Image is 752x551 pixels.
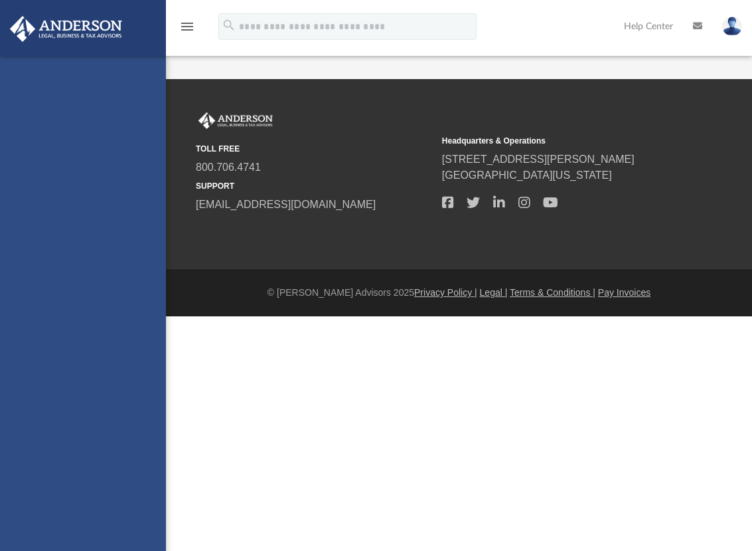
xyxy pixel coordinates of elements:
[196,112,275,130] img: Anderson Advisors Platinum Portal
[442,154,635,165] a: [STREET_ADDRESS][PERSON_NAME]
[196,143,433,155] small: TOLL FREE
[442,135,679,147] small: Headquarters & Operations
[722,17,742,36] img: User Pic
[196,162,261,173] a: 800.706.4741
[414,287,477,298] a: Privacy Policy |
[480,287,508,298] a: Legal |
[179,25,195,35] a: menu
[196,199,376,210] a: [EMAIL_ADDRESS][DOMAIN_NAME]
[6,16,126,42] img: Anderson Advisors Platinum Portal
[510,287,595,298] a: Terms & Conditions |
[166,286,752,300] div: © [PERSON_NAME] Advisors 2025
[442,169,612,181] a: [GEOGRAPHIC_DATA][US_STATE]
[196,180,433,192] small: SUPPORT
[179,19,195,35] i: menu
[598,287,650,298] a: Pay Invoices
[222,18,236,33] i: search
